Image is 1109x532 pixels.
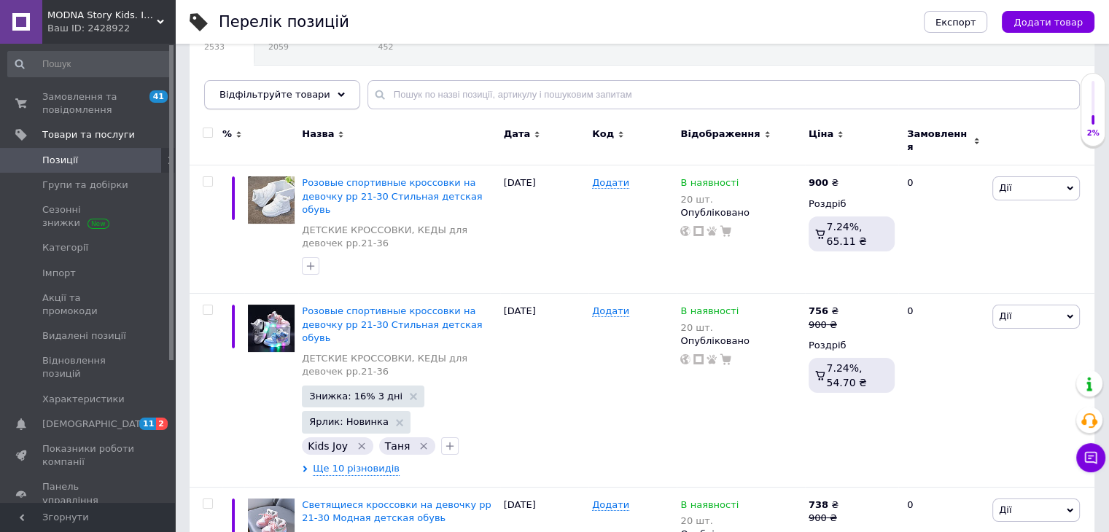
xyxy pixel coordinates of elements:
[42,179,128,192] span: Групи та добірки
[356,440,367,452] svg: Видалити мітку
[999,310,1011,321] span: Дії
[42,292,135,318] span: Акції та промокоди
[680,499,739,515] span: В наявності
[907,128,970,154] span: Замовлення
[42,393,125,406] span: Характеристики
[809,512,838,525] div: 900 ₴
[592,177,629,189] span: Додати
[809,498,838,512] div: ₴
[1002,11,1094,33] button: Додати товар
[47,9,157,22] span: MODNA Story Kids. Інтернет-магазин модного дитячого та підліткового одягу та взуття
[418,440,429,452] svg: Видалити мітку
[367,80,1080,109] input: Пошук по назві позиції, артикулу і пошуковим запитам
[809,128,833,141] span: Ціна
[680,305,739,321] span: В наявності
[248,305,295,351] img: Розовые спортивные кроссовки на девочку рр 21-30 Стильная детская обувь
[500,294,588,488] div: [DATE]
[156,418,168,430] span: 2
[826,362,866,388] span: 7.24%, 54.70 ₴
[302,305,482,343] a: Розовые спортивные кроссовки на девочку рр 21-30 Стильная детская обувь
[1076,443,1105,472] button: Чат з покупцем
[42,267,76,280] span: Імпорт
[999,182,1011,193] span: Дії
[248,176,295,223] img: Розовые спортивные кроссовки на девочку рр 21-30 Стильная детская обувь
[504,128,531,141] span: Дата
[809,318,838,332] div: 900 ₴
[149,90,168,103] span: 41
[809,499,828,510] b: 738
[592,305,629,317] span: Додати
[1013,17,1083,28] span: Додати товар
[139,418,156,430] span: 11
[302,177,482,214] a: Розовые спортивные кроссовки на девочку рр 21-30 Стильная детская обувь
[313,462,400,476] span: Ще 10 різновидів
[680,177,739,192] span: В наявності
[42,442,135,469] span: Показники роботи компанії
[42,241,88,254] span: Категорії
[302,224,496,250] a: ДЕТСКИЕ КРОССОВКИ, КЕДЫ для девочек рр.21-36
[500,165,588,294] div: [DATE]
[680,322,739,333] div: 20 шт.
[42,354,135,380] span: Відновлення позицій
[1081,128,1105,138] div: 2%
[378,42,437,52] span: 452
[809,177,828,188] b: 900
[826,221,866,247] span: 7.24%, 65.11 ₴
[42,203,135,230] span: Сезонні знижки
[385,440,410,452] span: Таня
[204,81,280,94] span: Опубліковані
[898,294,989,488] div: 0
[222,128,232,141] span: %
[42,90,135,117] span: Замовлення та повідомлення
[47,22,175,35] div: Ваш ID: 2428922
[42,418,150,431] span: [DEMOGRAPHIC_DATA]
[809,339,895,352] div: Роздріб
[302,352,496,378] a: ДЕТСКИЕ КРОССОВКИ, КЕДЫ для девочек рр.21-36
[809,305,838,318] div: ₴
[809,305,828,316] b: 756
[302,499,491,523] a: Светящиеся кроссовки на девочку рр 21-30 Модная детская обувь
[219,15,349,30] div: Перелік позицій
[309,391,402,401] span: Знижка: 16% 3 дні
[219,89,330,100] span: Відфільтруйте товари
[680,194,739,205] div: 20 шт.
[268,42,334,52] span: 2059
[302,128,334,141] span: Назва
[809,197,895,211] div: Роздріб
[809,176,838,189] div: ₴
[680,515,739,526] div: 20 шт.
[935,17,976,28] span: Експорт
[999,504,1011,515] span: Дії
[592,128,614,141] span: Код
[309,417,389,426] span: Ярлик: Новинка
[308,440,348,452] span: Kids Joy
[592,499,629,511] span: Додати
[680,128,760,141] span: Відображення
[924,11,988,33] button: Експорт
[42,480,135,506] span: Панель управління
[42,128,135,141] span: Товари та послуги
[680,206,801,219] div: Опубліковано
[680,335,801,348] div: Опубліковано
[42,154,78,167] span: Позиції
[898,165,989,294] div: 0
[7,51,172,77] input: Пошук
[42,329,126,343] span: Видалені позиції
[204,42,225,52] span: 2533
